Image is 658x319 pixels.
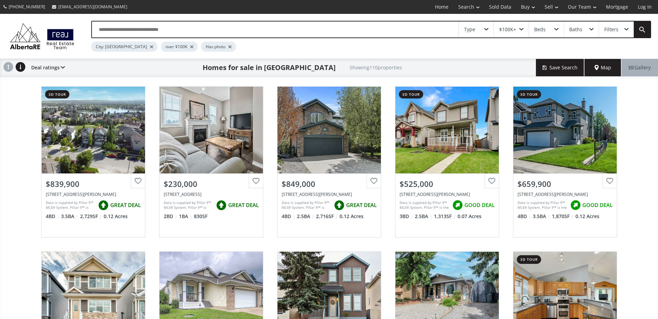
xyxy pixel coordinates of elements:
div: Beds [534,27,546,32]
span: Map [595,64,611,71]
div: 257 Crystal Shores Drive, Okotoks, AB T1S 2C5 [282,191,377,197]
img: rating icon [332,198,346,212]
div: $230,000 [164,179,259,189]
div: Deal ratings [28,59,65,76]
span: 3.5 BA [61,213,78,220]
span: GREAT DEAL [346,201,377,209]
img: rating icon [214,198,228,212]
span: GREAT DEAL [228,201,259,209]
div: Data is supplied by Pillar 9™ MLS® System. Pillar 9™ is the owner of the copyright in its MLS® Sy... [400,200,449,210]
div: 144 Crescent Road #205, Okotoks, AB T1S 1K2 [164,191,259,197]
span: 1,870 SF [552,213,574,220]
div: $525,000 [400,179,495,189]
span: 830 SF [194,213,207,220]
div: 71 Crystal Shores Road, Okotoks, AB T1S 2H9 [46,191,141,197]
span: GOOD DEAL [582,201,613,209]
span: GREAT DEAL [110,201,141,209]
div: $849,000 [282,179,377,189]
a: $230,000[STREET_ADDRESS]Data is supplied by Pillar 9™ MLS® System. Pillar 9™ is the owner of the ... [152,79,270,244]
span: 3 BD [400,213,413,220]
div: over $100K [161,42,198,52]
div: $659,900 [518,179,613,189]
span: 4 BD [518,213,531,220]
a: $849,000[STREET_ADDRESS][PERSON_NAME]Data is supplied by Pillar 9™ MLS® System. Pillar 9™ is the ... [270,79,388,244]
span: 4 BD [46,213,59,220]
span: [PHONE_NUMBER] [9,4,45,10]
span: 0.12 Acres [575,213,599,220]
div: Data is supplied by Pillar 9™ MLS® System. Pillar 9™ is the owner of the copyright in its MLS® Sy... [518,200,567,210]
span: 3.5 BA [533,213,550,220]
div: 287 Crystal Shores Drive, Okotoks, AB T1S 2C7 [518,191,613,197]
span: [EMAIL_ADDRESS][DOMAIN_NAME] [58,4,127,10]
a: [EMAIL_ADDRESS][DOMAIN_NAME] [49,0,131,13]
div: Baths [569,27,582,32]
div: Type [464,27,475,32]
span: 0.12 Acres [340,213,364,220]
span: 0.07 Acres [458,213,481,220]
h1: Homes for sale in [GEOGRAPHIC_DATA] [203,63,336,72]
img: rating icon [96,198,110,212]
div: Filters [604,27,618,32]
span: 1,313 SF [434,213,456,220]
div: Gallery [621,59,658,76]
div: $100K+ [499,27,516,32]
span: 2 BD [164,213,177,220]
img: Logo [7,21,77,51]
span: GOOD DEAL [464,201,495,209]
div: Data is supplied by Pillar 9™ MLS® System. Pillar 9™ is the owner of the copyright in its MLS® Sy... [164,200,213,210]
span: 1 BA [179,213,192,220]
span: 2,729 SF [80,213,102,220]
div: Has photo [201,42,236,52]
span: 2.5 BA [415,213,432,220]
span: 2,716 SF [316,213,338,220]
span: 2.5 BA [297,213,314,220]
div: City: [GEOGRAPHIC_DATA] [91,42,157,52]
span: Gallery [629,64,651,71]
a: 3d tour$525,000[STREET_ADDRESS][PERSON_NAME]Data is supplied by Pillar 9™ MLS® System. Pillar 9™ ... [388,79,506,244]
span: 4 BD [282,213,295,220]
div: Data is supplied by Pillar 9™ MLS® System. Pillar 9™ is the owner of the copyright in its MLS® Sy... [46,200,95,210]
button: Save Search [536,59,584,76]
div: $839,900 [46,179,141,189]
div: Map [584,59,621,76]
div: Data is supplied by Pillar 9™ MLS® System. Pillar 9™ is the owner of the copyright in its MLS® Sy... [282,200,331,210]
a: 3d tour$659,900[STREET_ADDRESS][PERSON_NAME]Data is supplied by Pillar 9™ MLS® System. Pillar 9™ ... [506,79,624,244]
div: 26 Crystal Shores Crescent, Okotoks, AB T1S 1Y2 [400,191,495,197]
h2: Showing 110 properties [350,65,402,70]
span: 0.12 Acres [104,213,128,220]
img: rating icon [451,198,464,212]
a: 3d tour$839,900[STREET_ADDRESS][PERSON_NAME]Data is supplied by Pillar 9™ MLS® System. Pillar 9™ ... [34,79,152,244]
img: rating icon [569,198,582,212]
